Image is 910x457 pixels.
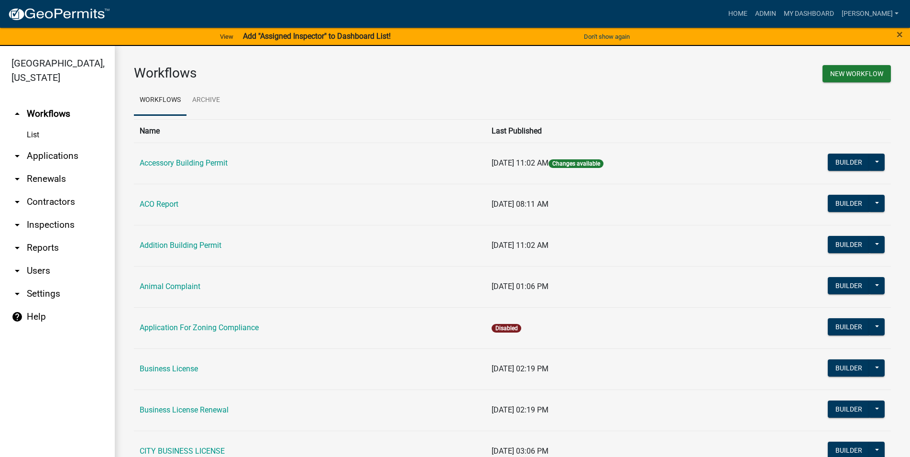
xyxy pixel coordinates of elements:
a: Animal Complaint [140,282,200,291]
a: Archive [186,85,226,116]
a: My Dashboard [780,5,838,23]
a: Admin [751,5,780,23]
a: Business License [140,364,198,373]
th: Name [134,119,486,143]
a: CITY BUSINESS LICENSE [140,446,225,456]
button: Builder [828,401,870,418]
a: Home [724,5,751,23]
i: help [11,311,23,323]
i: arrow_drop_down [11,173,23,185]
i: arrow_drop_up [11,108,23,120]
i: arrow_drop_down [11,242,23,254]
span: [DATE] 03:06 PM [492,446,548,456]
span: Disabled [492,324,521,333]
i: arrow_drop_down [11,196,23,208]
button: New Workflow [822,65,891,82]
h3: Workflows [134,65,505,81]
a: View [216,29,237,45]
span: [DATE] 11:02 AM [492,158,548,167]
button: Builder [828,277,870,294]
a: [PERSON_NAME] [838,5,902,23]
i: arrow_drop_down [11,219,23,231]
a: Business License Renewal [140,405,229,414]
button: Builder [828,318,870,335]
button: Builder [828,236,870,253]
a: Workflows [134,85,186,116]
button: Don't show again [580,29,634,45]
i: arrow_drop_down [11,150,23,162]
span: [DATE] 08:11 AM [492,200,548,209]
button: Builder [828,195,870,212]
button: Builder [828,359,870,377]
span: [DATE] 11:02 AM [492,241,548,250]
a: Application For Zoning Compliance [140,323,259,332]
i: arrow_drop_down [11,288,23,300]
span: [DATE] 02:19 PM [492,364,548,373]
strong: Add "Assigned Inspector" to Dashboard List! [243,32,391,41]
a: Accessory Building Permit [140,158,228,167]
a: ACO Report [140,200,178,209]
span: × [897,28,903,41]
button: Close [897,29,903,40]
i: arrow_drop_down [11,265,23,277]
button: Builder [828,154,870,171]
th: Last Published [486,119,745,143]
a: Addition Building Permit [140,241,221,250]
span: Changes available [548,159,603,168]
span: [DATE] 02:19 PM [492,405,548,414]
span: [DATE] 01:06 PM [492,282,548,291]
